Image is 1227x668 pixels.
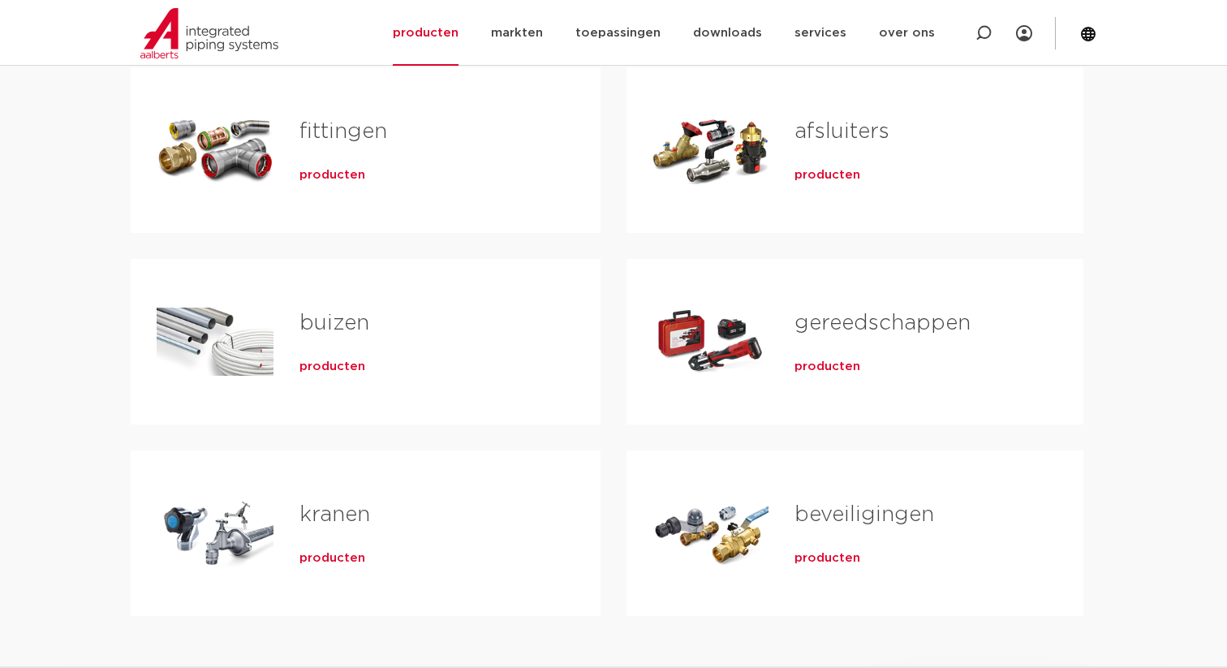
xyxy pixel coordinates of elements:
a: producten [794,359,860,375]
a: gereedschappen [794,312,971,334]
a: producten [299,167,365,183]
a: beveiligingen [794,504,934,525]
a: producten [794,550,860,567]
a: producten [299,550,365,567]
a: fittingen [299,121,387,142]
a: producten [299,359,365,375]
a: producten [794,167,860,183]
a: afsluiters [794,121,889,142]
a: kranen [299,504,370,525]
a: buizen [299,312,369,334]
